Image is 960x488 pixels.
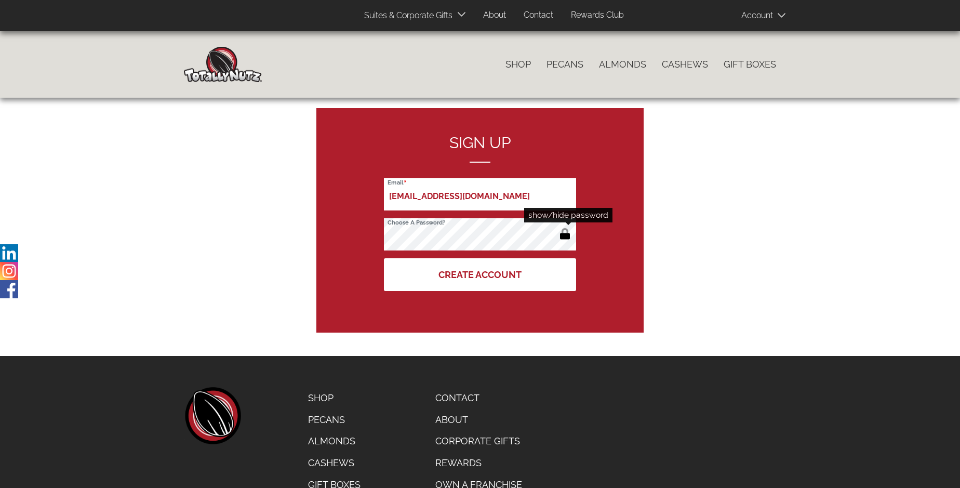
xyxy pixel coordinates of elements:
[428,387,530,409] a: Contact
[539,54,591,75] a: Pecans
[498,54,539,75] a: Shop
[184,47,262,82] img: Home
[300,452,368,474] a: Cashews
[300,409,368,431] a: Pecans
[591,54,654,75] a: Almonds
[516,5,561,25] a: Contact
[384,134,576,163] h2: Sign up
[184,387,241,444] a: home
[428,452,530,474] a: Rewards
[524,208,612,222] div: show/hide password
[356,6,456,26] a: Suites & Corporate Gifts
[300,430,368,452] a: Almonds
[563,5,632,25] a: Rewards Club
[384,178,576,210] input: Email
[716,54,784,75] a: Gift Boxes
[475,5,514,25] a: About
[654,54,716,75] a: Cashews
[428,430,530,452] a: Corporate Gifts
[300,387,368,409] a: Shop
[384,258,576,291] button: Create Account
[428,409,530,431] a: About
